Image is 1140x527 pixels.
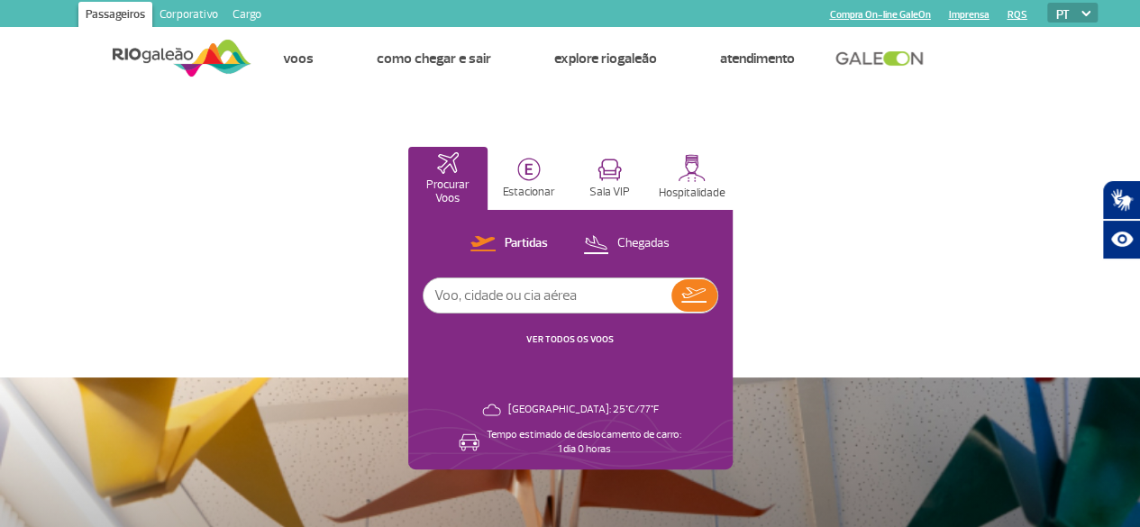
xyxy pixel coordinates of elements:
[570,147,650,210] button: Sala VIP
[437,152,459,174] img: airplaneHomeActive.svg
[489,147,569,210] button: Estacionar
[408,147,488,210] button: Procurar Voos
[424,278,671,313] input: Voo, cidade ou cia aérea
[78,2,152,31] a: Passageiros
[505,235,548,252] p: Partidas
[377,50,491,68] a: Como chegar e sair
[720,50,795,68] a: Atendimento
[508,403,659,417] p: [GEOGRAPHIC_DATA]: 25°C/77°F
[503,186,555,199] p: Estacionar
[652,147,733,210] button: Hospitalidade
[225,2,269,31] a: Cargo
[283,50,314,68] a: Voos
[1102,180,1140,259] div: Plugin de acessibilidade da Hand Talk.
[487,428,681,457] p: Tempo estimado de deslocamento de carro: 1 dia 0 horas
[678,154,706,182] img: hospitality.svg
[417,178,479,205] p: Procurar Voos
[1102,220,1140,259] button: Abrir recursos assistivos.
[1102,180,1140,220] button: Abrir tradutor de língua de sinais.
[152,2,225,31] a: Corporativo
[659,186,725,200] p: Hospitalidade
[521,332,619,347] button: VER TODOS OS VOOS
[517,158,541,181] img: carParkingHome.svg
[465,232,553,256] button: Partidas
[948,9,989,21] a: Imprensa
[829,9,930,21] a: Compra On-line GaleOn
[578,232,675,256] button: Chegadas
[589,186,630,199] p: Sala VIP
[597,159,622,181] img: vipRoom.svg
[617,235,670,252] p: Chegadas
[526,333,614,345] a: VER TODOS OS VOOS
[554,50,657,68] a: Explore RIOgaleão
[1007,9,1026,21] a: RQS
